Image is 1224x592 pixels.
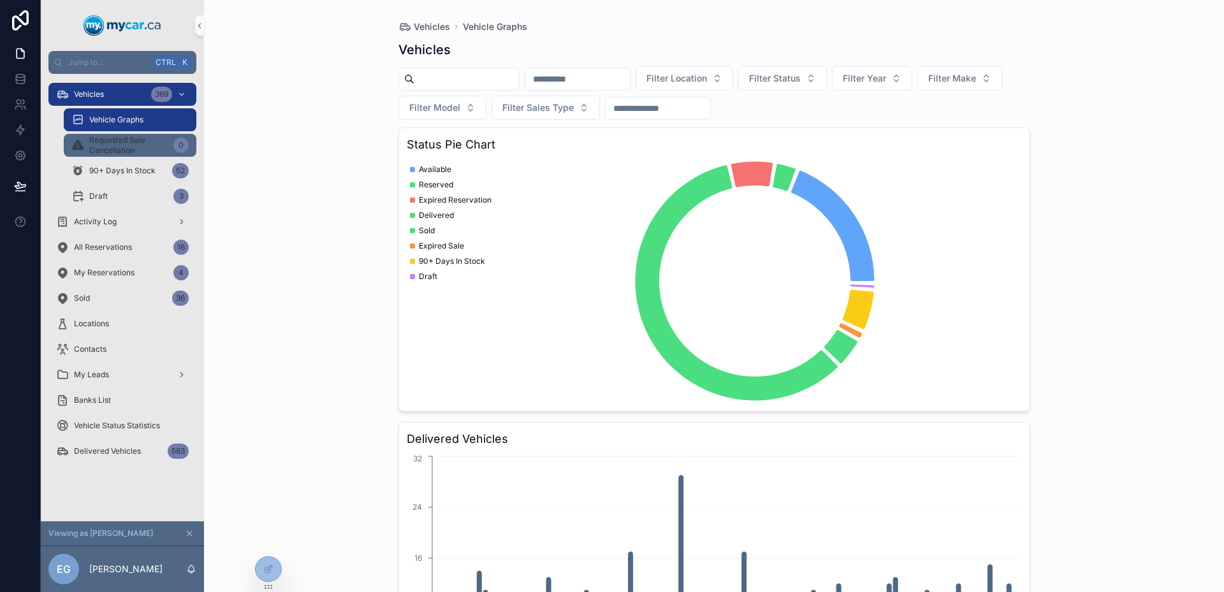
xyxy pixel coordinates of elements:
[414,20,450,33] span: Vehicles
[407,430,1022,448] h3: Delivered Vehicles
[64,159,196,182] a: 90+ Days In Stock52
[74,370,109,380] span: My Leads
[89,115,143,125] span: Vehicle Graphs
[48,363,196,386] a: My Leads
[172,163,189,178] div: 52
[74,217,117,227] span: Activity Log
[398,96,486,120] button: Select Button
[843,72,886,85] span: Filter Year
[419,241,464,251] span: Expired Sale
[64,134,196,157] a: Requested Sale Cancellation0
[48,440,196,463] a: Delivered Vehicles583
[398,41,451,59] h1: Vehicles
[419,164,451,175] span: Available
[419,210,454,220] span: Delivered
[48,51,196,74] button: Jump to...CtrlK
[419,195,492,205] span: Expired Reservation
[419,271,437,282] span: Draft
[172,291,189,306] div: 36
[48,236,196,259] a: All Reservations16
[412,502,422,512] tspan: 24
[89,135,168,155] span: Requested Sale Cancellation
[180,57,190,68] span: K
[173,189,189,204] div: 3
[492,96,600,120] button: Select Button
[749,72,801,85] span: Filter Status
[502,101,574,114] span: Filter Sales Type
[89,563,163,575] p: [PERSON_NAME]
[419,226,435,236] span: Sold
[173,240,189,255] div: 16
[414,553,422,563] tspan: 16
[57,561,71,577] span: EG
[168,444,189,459] div: 583
[173,138,189,153] div: 0
[48,414,196,437] a: Vehicle Status Statistics
[48,312,196,335] a: Locations
[407,136,1022,154] h3: Status Pie Chart
[151,87,172,102] div: 369
[636,66,733,90] button: Select Button
[64,108,196,131] a: Vehicle Graphs
[48,210,196,233] a: Activity Log
[738,66,827,90] button: Select Button
[928,72,976,85] span: Filter Make
[41,74,204,479] div: scrollable content
[48,83,196,106] a: Vehicles369
[48,287,196,310] a: Sold36
[64,185,196,208] a: Draft3
[419,180,453,190] span: Reserved
[173,265,189,280] div: 4
[154,56,177,69] span: Ctrl
[74,446,141,456] span: Delivered Vehicles
[74,319,109,329] span: Locations
[74,395,111,405] span: Banks List
[68,57,149,68] span: Jump to...
[646,72,707,85] span: Filter Location
[407,159,1022,403] div: chart
[74,89,104,99] span: Vehicles
[419,256,485,266] span: 90+ Days In Stock
[398,20,450,33] a: Vehicles
[413,454,422,463] tspan: 32
[74,421,160,431] span: Vehicle Status Statistics
[74,268,135,278] span: My Reservations
[48,528,153,538] span: Viewing as [PERSON_NAME]
[84,15,161,36] img: App logo
[74,242,132,252] span: All Reservations
[74,344,106,354] span: Contacts
[89,166,156,176] span: 90+ Days In Stock
[832,66,912,90] button: Select Button
[48,338,196,361] a: Contacts
[48,389,196,412] a: Banks List
[89,191,108,201] span: Draft
[409,101,460,114] span: Filter Model
[74,293,90,303] span: Sold
[917,66,1002,90] button: Select Button
[48,261,196,284] a: My Reservations4
[463,20,527,33] a: Vehicle Graphs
